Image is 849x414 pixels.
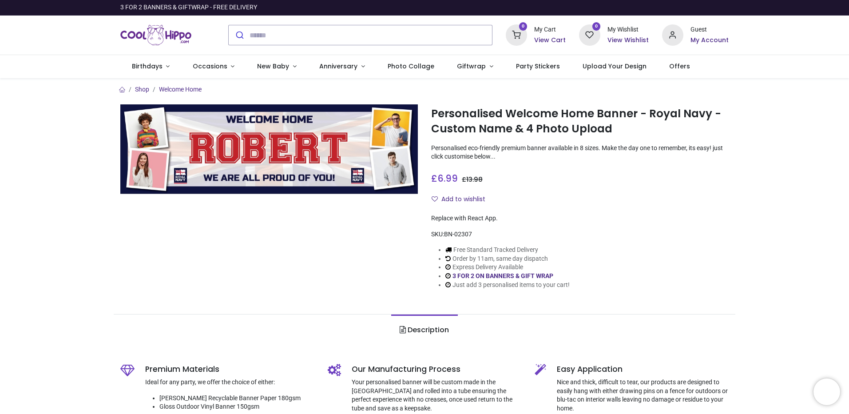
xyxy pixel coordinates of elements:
[352,378,522,413] p: Your personalised banner will be custom made in the [GEOGRAPHIC_DATA] and rolled into a tube ensu...
[607,25,649,34] div: My Wishlist
[519,22,528,31] sup: 0
[445,255,570,263] li: Order by 11am, same day dispatch
[431,144,729,161] p: Personalised eco-friendly premium banner available in 8 sizes. Make the day one to remember, its ...
[452,272,553,279] a: 3 FOR 2 ON BANNERS & GIFT WRAP
[445,246,570,255] li: Free Standard Tracked Delivery
[120,3,257,12] div: 3 FOR 2 BANNERS & GIFTWRAP - FREE DELIVERY
[557,364,729,375] h5: Easy Application
[579,31,600,38] a: 0
[437,172,458,185] span: 6.99
[431,230,729,239] div: SKU:
[246,55,308,78] a: New Baby
[432,196,438,202] i: Add to wishlist
[120,23,191,48] a: Logo of Cool Hippo
[159,394,314,403] li: [PERSON_NAME] Recyclable Banner Paper 180gsm
[120,55,181,78] a: Birthdays
[431,172,458,185] span: £
[534,36,566,45] a: View Cart
[445,55,504,78] a: Giftwrap
[120,23,191,48] img: Cool Hippo
[813,378,840,405] iframe: Brevo live chat
[135,86,149,93] a: Shop
[193,62,227,71] span: Occasions
[516,62,560,71] span: Party Stickers
[181,55,246,78] a: Occasions
[607,36,649,45] a: View Wishlist
[120,104,418,195] img: Personalised Welcome Home Banner - Royal Navy - Custom Name & 4 Photo Upload
[388,62,434,71] span: Photo Collage
[431,106,729,137] h1: Personalised Welcome Home Banner - Royal Navy - Custom Name & 4 Photo Upload
[319,62,357,71] span: Anniversary
[506,31,527,38] a: 0
[257,62,289,71] span: New Baby
[391,314,457,346] a: Description
[229,25,250,45] button: Submit
[542,3,729,12] iframe: Customer reviews powered by Trustpilot
[431,214,729,223] div: Replace with React App.
[462,175,483,184] span: £
[431,192,493,207] button: Add to wishlistAdd to wishlist
[159,86,202,93] a: Welcome Home
[308,55,376,78] a: Anniversary
[352,364,522,375] h5: Our Manufacturing Process
[145,364,314,375] h5: Premium Materials
[690,36,729,45] a: My Account
[132,62,163,71] span: Birthdays
[159,402,314,411] li: Gloss Outdoor Vinyl Banner 150gsm
[457,62,486,71] span: Giftwrap
[444,231,472,238] span: BN-02307
[534,25,566,34] div: My Cart
[669,62,690,71] span: Offers
[592,22,601,31] sup: 0
[145,378,314,387] p: Ideal for any party, we offer the choice of either:
[466,175,483,184] span: 13.98
[690,25,729,34] div: Guest
[445,263,570,272] li: Express Delivery Available
[445,281,570,290] li: Just add 3 personalised items to your cart!
[583,62,647,71] span: Upload Your Design
[557,378,729,413] p: Nice and thick, difficult to tear, our products are designed to easily hang with either drawing p...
